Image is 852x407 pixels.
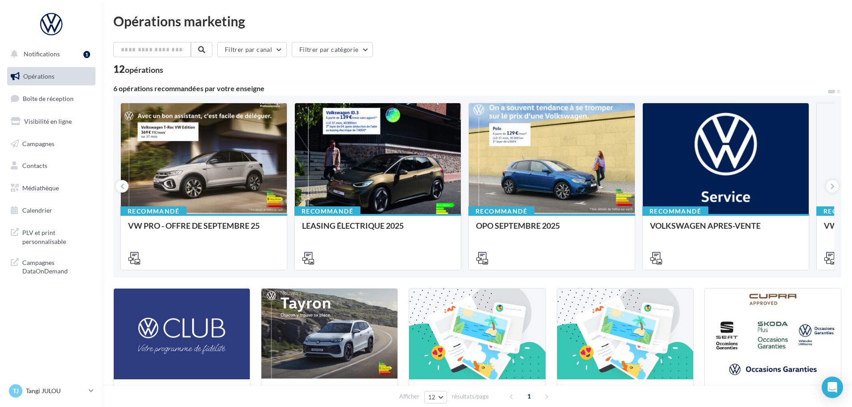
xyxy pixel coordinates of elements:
a: Médiathèque [5,179,97,197]
a: PLV et print personnalisable [5,223,97,249]
a: Campagnes DataOnDemand [5,253,97,279]
div: opérations [125,66,163,74]
a: Boîte de réception [5,89,97,108]
span: Calendrier [22,206,52,214]
button: Notifications 1 [5,45,94,63]
div: Opérations marketing [113,14,841,28]
span: Campagnes DataOnDemand [22,256,92,276]
a: Visibilité en ligne [5,112,97,131]
span: Campagnes [22,139,54,147]
span: Opérations [23,72,54,80]
span: PLV et print personnalisable [22,227,92,246]
span: Notifications [24,50,60,58]
a: Campagnes [5,134,97,153]
div: Recommandé [642,206,708,216]
a: Opérations [5,67,97,86]
a: Contacts [5,156,97,175]
a: TJ Tangi JULOU [7,382,95,399]
span: 1 [522,389,536,403]
div: 1 [83,51,90,58]
div: Recommandé [468,206,534,216]
p: Tangi JULOU [26,386,85,395]
div: OPO SEPTEMBRE 2025 [476,221,628,239]
div: Recommandé [120,206,186,216]
span: Boîte de réception [23,95,74,102]
button: Filtrer par catégorie [292,42,373,57]
a: Calendrier [5,201,97,220]
span: Médiathèque [22,184,59,192]
span: Contacts [22,162,47,169]
div: VOLKSWAGEN APRES-VENTE [650,221,802,239]
span: résultats/page [452,392,489,401]
span: Afficher [399,392,419,401]
div: VW PRO - OFFRE DE SEPTEMBRE 25 [128,221,280,239]
div: Recommandé [294,206,360,216]
div: 12 [113,64,163,74]
span: Visibilité en ligne [24,117,72,125]
button: Filtrer par canal [217,42,287,57]
span: 12 [428,394,436,401]
span: TJ [13,386,19,395]
div: 6 opérations recommandées par votre enseigne [113,85,827,92]
div: Open Intercom Messenger [822,377,843,398]
button: 12 [424,391,447,403]
div: LEASING ÉLECTRIQUE 2025 [302,221,454,239]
